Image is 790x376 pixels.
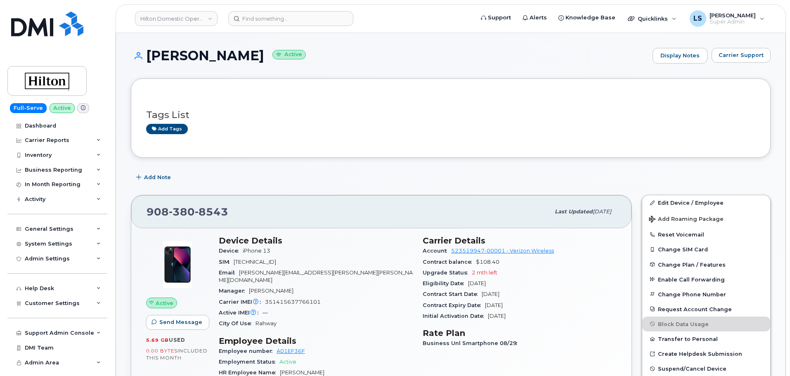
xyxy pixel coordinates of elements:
span: HR Employee Name [219,369,280,376]
img: image20231002-3703462-1ig824h.jpeg [153,240,202,289]
button: Add Note [131,170,178,185]
span: 908 [147,206,228,218]
span: Business Unl Smartphone 08/29 [423,340,521,346]
span: 5.69 GB [146,337,169,343]
h3: Rate Plan [423,328,617,338]
span: Contract Start Date [423,291,482,297]
span: Employment Status [219,359,279,365]
h3: Tags List [146,110,755,120]
span: Contract Expiry Date [423,302,485,308]
span: Upgrade Status [423,270,472,276]
button: Carrier Support [712,48,771,63]
span: City Of Use [219,320,255,326]
h3: Carrier Details [423,236,617,246]
h3: Device Details [219,236,413,246]
span: 0.00 Bytes [146,348,177,354]
a: A01EF36F [277,348,305,354]
span: Account [423,248,451,254]
button: Change SIM Card [642,242,770,257]
a: Add tags [146,124,188,134]
span: Device [219,248,243,254]
a: Create Helpdesk Submission [642,346,770,361]
span: Contract balance [423,259,476,265]
button: Enable Call Forwarding [642,272,770,287]
span: [DATE] [468,280,486,286]
span: [DATE] [485,302,503,308]
span: [PERSON_NAME][EMAIL_ADDRESS][PERSON_NAME][PERSON_NAME][DOMAIN_NAME] [219,270,413,283]
span: Active IMEI [219,310,263,316]
h3: Employee Details [219,336,413,346]
span: Last updated [555,208,593,215]
span: Active [279,359,296,365]
span: [PERSON_NAME] [249,288,293,294]
span: used [169,337,185,343]
a: 523519947-00001 - Verizon Wireless [451,248,554,254]
span: $108.40 [476,259,499,265]
span: Manager [219,288,249,294]
span: [DATE] [488,313,506,319]
a: Edit Device / Employee [642,195,770,210]
span: 351415637766101 [265,299,321,305]
span: Rahway [255,320,277,326]
span: Initial Activation Date [423,313,488,319]
span: 380 [169,206,195,218]
span: — [263,310,268,316]
span: iPhone 13 [243,248,270,254]
span: Enable Call Forwarding [658,276,725,282]
button: Block Data Usage [642,317,770,331]
button: Transfer to Personal [642,331,770,346]
small: Active [272,50,306,59]
span: SIM [219,259,234,265]
span: Carrier Support [719,51,764,59]
button: Change Plan / Features [642,257,770,272]
span: 8543 [195,206,228,218]
button: Suspend/Cancel Device [642,361,770,376]
span: [PERSON_NAME] [280,369,324,376]
iframe: Messenger Launcher [754,340,784,370]
span: Add Note [144,173,171,181]
span: Suspend/Cancel Device [658,366,726,372]
button: Send Message [146,315,209,330]
span: Eligibility Date [423,280,468,286]
span: 2 mth left [472,270,497,276]
span: [TECHNICAL_ID] [234,259,276,265]
span: [DATE] [482,291,499,297]
span: Add Roaming Package [649,216,724,224]
button: Reset Voicemail [642,227,770,242]
span: [DATE] [593,208,611,215]
button: Change Phone Number [642,287,770,302]
h1: [PERSON_NAME] [131,48,648,63]
span: Carrier IMEI [219,299,265,305]
span: Employee number [219,348,277,354]
span: Change Plan / Features [658,261,726,267]
button: Add Roaming Package [642,210,770,227]
a: Display Notes [653,48,707,64]
button: Request Account Change [642,302,770,317]
span: Send Message [159,318,202,326]
span: Active [156,299,173,307]
span: Email [219,270,239,276]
